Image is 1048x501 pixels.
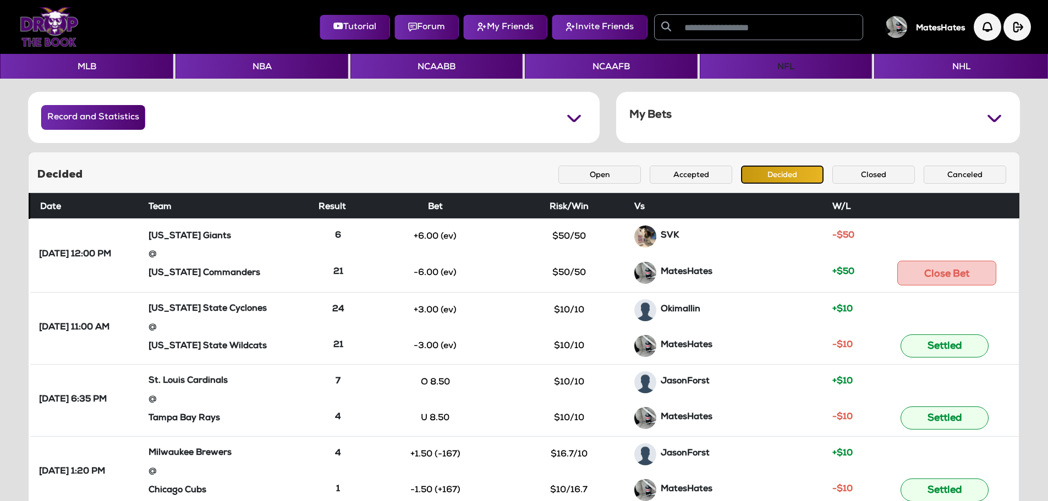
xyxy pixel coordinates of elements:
button: +1.50 (-167) [394,445,476,464]
img: avatar-default.png [634,371,656,393]
strong: 6 [335,232,341,240]
strong: 4 [335,413,341,422]
th: Result [314,193,363,218]
button: NCAAFB [525,54,697,79]
th: Date [30,193,145,218]
button: Canceled [924,166,1006,184]
button: +3.00 (ev) [394,301,476,320]
strong: [DATE] 11:00 AM [39,322,109,334]
button: Accepted [650,166,732,184]
strong: JasonForst [661,449,710,458]
strong: MatesHates [661,341,712,350]
strong: 24 [332,305,344,314]
h5: Decided [37,168,83,181]
strong: [DATE] 1:20 PM [39,466,105,478]
button: +6.00 (ev) [394,227,476,246]
strong: SVK [661,232,679,240]
button: Open [558,166,641,184]
strong: Milwaukee Brewers [149,449,232,458]
strong: -$50 [832,232,854,240]
button: Invite Friends [552,15,648,40]
button: Closed [832,166,915,184]
strong: JasonForst [661,377,710,386]
strong: +$10 [832,377,853,386]
button: $10/10 [528,337,610,355]
button: $10/10 [528,373,610,392]
strong: St. Louis Cardinals [149,377,228,386]
th: Bet [363,193,508,218]
button: Decided [741,166,824,184]
strong: +$10 [832,449,853,458]
button: NFL [700,54,872,79]
button: -3.00 (ev) [394,337,476,355]
strong: -$10 [832,341,853,350]
button: NBA [175,54,348,79]
img: hIZp8s1qT+F9nasn0Gojk4AAAAAElFTkSuQmCC [634,407,656,429]
button: U 8.50 [394,409,476,427]
img: Notification [974,13,1001,41]
div: @ [149,245,309,266]
th: Team [144,193,314,218]
button: $10/10 [528,301,610,320]
strong: [US_STATE] State Cyclones [149,305,267,313]
div: @ [149,462,309,483]
strong: MatesHates [661,413,712,422]
img: avatar-default.png [634,443,656,465]
img: hIZp8s1qT+F9nasn0Gojk4AAAAAElFTkSuQmCC [634,479,656,501]
button: Close Bet [897,261,996,285]
strong: 4 [335,449,341,458]
strong: [DATE] 6:35 PM [39,394,107,406]
th: Risk/Win [508,193,630,218]
div: @ [149,318,309,339]
img: User [885,16,907,38]
button: $50/50 [528,263,610,282]
strong: +$50 [832,268,854,277]
button: Forum [394,15,459,40]
strong: -$10 [832,413,853,422]
strong: [US_STATE] Commanders [149,269,260,278]
strong: +$10 [832,305,853,314]
th: W/L [828,193,875,218]
button: Settled [901,334,989,357]
strong: 1 [336,485,340,494]
button: $16.7/10 [528,445,610,464]
button: $10/16.7 [528,481,610,499]
button: Tutorial [320,15,390,40]
button: O 8.50 [394,373,476,392]
strong: -$10 [832,485,853,494]
strong: Chicago Cubs [149,486,206,495]
button: $10/10 [528,409,610,427]
button: NHL [874,54,1047,79]
button: Settled [901,406,989,430]
strong: 21 [333,341,343,350]
strong: 7 [336,377,341,386]
strong: MatesHates [661,268,712,277]
strong: [US_STATE] Giants [149,232,231,241]
strong: MatesHates [661,485,712,494]
strong: [US_STATE] State Wildcats [149,342,267,351]
img: GGTJwxpDP8f4YzxztqnhC4AAAAASUVORK5CYII= [634,225,656,247]
div: @ [149,390,309,411]
strong: 21 [333,268,343,277]
strong: Okimallin [661,305,700,314]
img: hIZp8s1qT+F9nasn0Gojk4AAAAAElFTkSuQmCC [634,262,656,284]
button: $50/50 [528,227,610,246]
th: Vs [630,193,828,218]
button: My Friends [463,15,547,40]
h5: My Bets [629,109,672,122]
button: -6.00 (ev) [394,263,476,282]
button: -1.50 (+167) [394,481,476,499]
button: NCAABB [350,54,523,79]
strong: Tampa Bay Rays [149,414,220,423]
h5: MatesHates [916,24,965,34]
img: avatar-default.png [634,299,656,321]
img: Logo [20,7,79,47]
img: hIZp8s1qT+F9nasn0Gojk4AAAAAElFTkSuQmCC [634,335,656,357]
button: Record and Statistics [41,105,145,130]
strong: [DATE] 12:00 PM [39,249,111,261]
